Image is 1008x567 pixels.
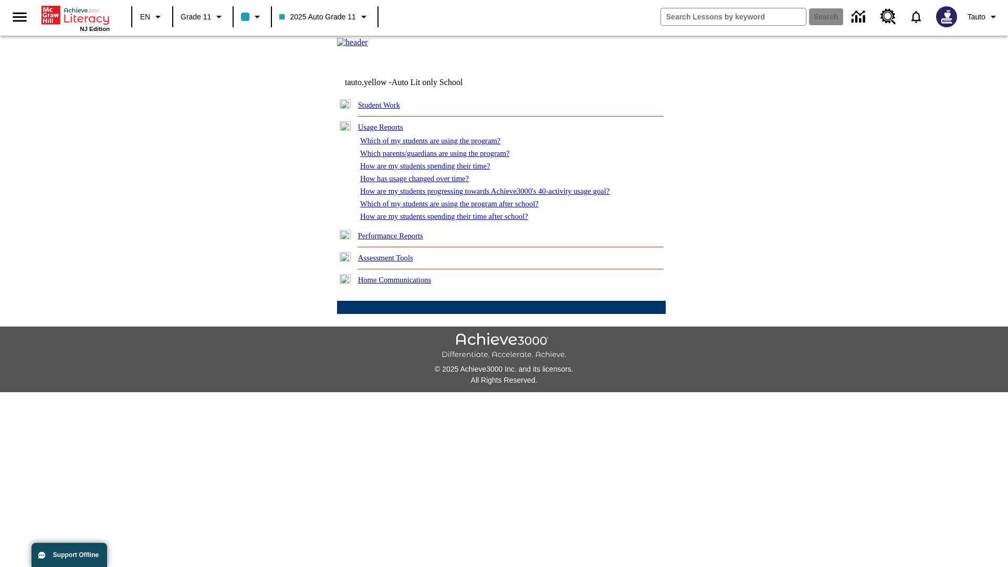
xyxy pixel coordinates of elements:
button: Select a new avatar [930,3,963,30]
button: Support Offline [31,543,107,567]
button: Profile/Settings [963,7,1004,26]
img: plus.gif [340,274,351,283]
a: How has usage changed over time? [360,174,469,183]
a: Which of my students are using the program after school? [360,199,539,208]
span: Support Offline [53,551,99,559]
img: header [337,38,368,47]
a: Home Communications [358,276,432,284]
a: How are my students spending their time? [360,162,490,170]
a: Performance Reports [358,232,423,240]
input: search field [661,8,806,25]
button: Open side menu [4,2,35,33]
a: How are my students progressing towards Achieve3000's 40-activity usage goal? [360,187,610,195]
a: Student Work [358,101,400,109]
a: Usage Reports [358,123,403,131]
a: Assessment Tools [358,254,413,262]
button: Grade: Grade 11, Select a grade [176,7,229,26]
span: EN [140,12,150,23]
img: Achieve3000 Differentiate Accelerate Achieve [442,333,566,360]
img: minus.gif [340,121,351,131]
img: plus.gif [340,252,351,261]
div: Home [41,4,110,32]
a: Notifications [902,3,930,30]
img: Avatar [936,6,957,27]
a: Which parents/guardians are using the program? [360,149,509,157]
button: Class: 2025 Auto Grade 11, Select your class [275,7,374,26]
a: Data Center [845,3,874,31]
nobr: Auto Lit only School [392,78,463,87]
span: 2025 Auto Grade 11 [279,12,355,23]
button: Class color is light blue. Change class color [237,7,268,26]
img: plus.gif [340,99,351,109]
span: Tauto [968,12,985,23]
a: Resource Center, Will open in new tab [874,3,902,31]
span: NJ Edition [80,26,110,32]
button: Language: EN, Select a language [135,7,169,26]
td: tauto.yellow - [345,78,538,87]
span: Grade 11 [181,12,211,23]
a: Which of my students are using the program? [360,136,500,145]
img: plus.gif [340,230,351,239]
a: How are my students spending their time after school? [360,212,528,220]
